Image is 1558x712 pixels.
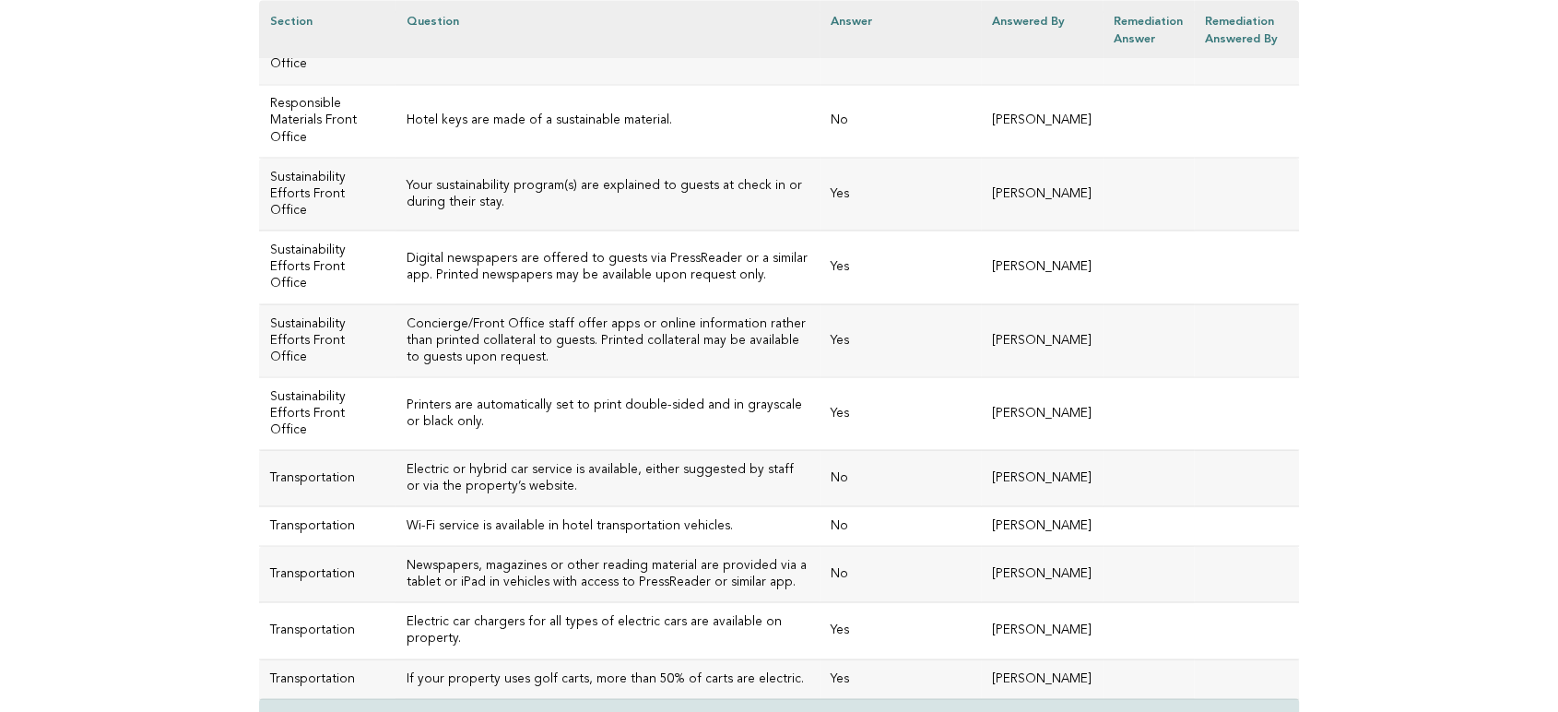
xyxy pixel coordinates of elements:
td: [PERSON_NAME] [981,231,1103,303]
td: [PERSON_NAME] [981,303,1103,376]
td: [PERSON_NAME] [981,602,1103,659]
td: Transportation [259,659,395,698]
td: Yes [820,303,981,376]
td: [PERSON_NAME] [981,546,1103,602]
td: Yes [820,158,981,231]
h3: Concierge/Front Office staff offer apps or online information rather than printed collateral to g... [407,315,809,365]
td: No [820,506,981,546]
td: Sustainability Efforts Front Office [259,376,395,449]
h3: Wi-Fi service is available in hotel transportation vehicles. [407,517,809,534]
td: Sustainability Efforts Front Office [259,231,395,303]
td: [PERSON_NAME] [981,84,1103,157]
td: Transportation [259,449,395,505]
td: Sustainability Efforts Front Office [259,158,395,231]
td: Sustainability Efforts Front Office [259,303,395,376]
td: Transportation [259,506,395,546]
td: [PERSON_NAME] [981,449,1103,505]
td: Yes [820,659,981,698]
td: [PERSON_NAME] [981,376,1103,449]
td: No [820,449,981,505]
td: Yes [820,376,981,449]
td: No [820,546,981,602]
td: Transportation [259,602,395,659]
td: Transportation [259,546,395,602]
td: [PERSON_NAME] [981,506,1103,546]
h3: Hotel keys are made of a sustainable material. [407,113,809,129]
h3: Printers are automatically set to print double-sided and in grayscale or black only. [407,397,809,430]
h3: If your property uses golf carts, more than 50% of carts are electric. [407,670,809,687]
h3: Digital newspapers are offered to guests via PressReader or a similar app. Printed newspapers may... [407,250,809,283]
td: No [820,84,981,157]
td: Yes [820,231,981,303]
h3: Your sustainability program(s) are explained to guests at check in or during their stay. [407,177,809,210]
td: [PERSON_NAME] [981,659,1103,698]
h3: Electric car chargers for all types of electric cars are available on property. [407,613,809,647]
td: Yes [820,602,981,659]
td: Responsible Materials Front Office [259,84,395,157]
h3: Newspapers, magazines or other reading material are provided via a tablet or iPad in vehicles wit... [407,557,809,590]
td: [PERSON_NAME] [981,158,1103,231]
h3: Electric or hybrid car service is available, either suggested by staff or via the property’s webs... [407,461,809,494]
